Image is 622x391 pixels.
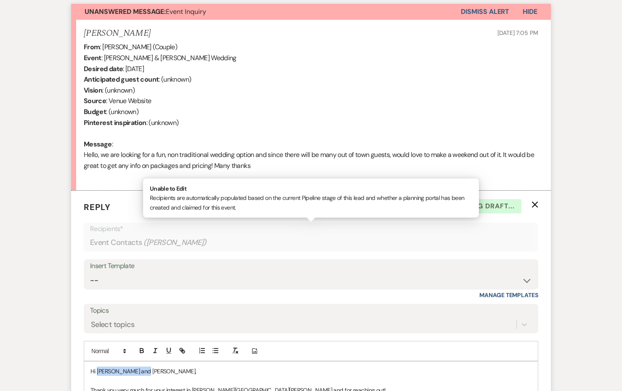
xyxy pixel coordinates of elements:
div: Select topics [91,319,135,330]
button: Unanswered Message:Event Inquiry [71,4,461,20]
button: Hide [509,4,551,20]
h5: [PERSON_NAME] [84,28,151,39]
span: Reply [84,202,111,213]
span: Saving draft... [449,199,521,213]
b: Anticipated guest count [84,75,159,84]
a: Manage Templates [479,291,538,299]
b: From [84,43,100,51]
button: Dismiss Alert [461,4,509,20]
b: Budget [84,107,106,116]
div: Event Contacts [90,234,532,251]
b: Message [84,140,112,149]
strong: Unanswered Message: [85,7,166,16]
b: Vision [84,86,102,95]
span: [DATE] 7:05 PM [497,29,538,37]
label: Topics [90,305,532,317]
b: Desired date [84,64,123,73]
div: Insert Template [90,260,532,272]
span: ( [PERSON_NAME] ) [144,237,207,248]
p: Recipients* [90,223,532,234]
strong: Unable to Edit [150,185,186,192]
span: Hi [PERSON_NAME] and [PERSON_NAME], [90,367,196,375]
b: Source [84,96,106,105]
b: Pinterest inspiration [84,118,146,127]
span: Event Inquiry [85,7,206,16]
b: Event [84,53,101,62]
p: Recipients are automatically populated based on the current Pipeline stage of this lead and wheth... [150,184,472,212]
span: Hide [523,7,537,16]
div: : [PERSON_NAME] (Couple) : [PERSON_NAME] & [PERSON_NAME] Wedding : [DATE] : (unknown) : (unknown)... [84,42,538,182]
